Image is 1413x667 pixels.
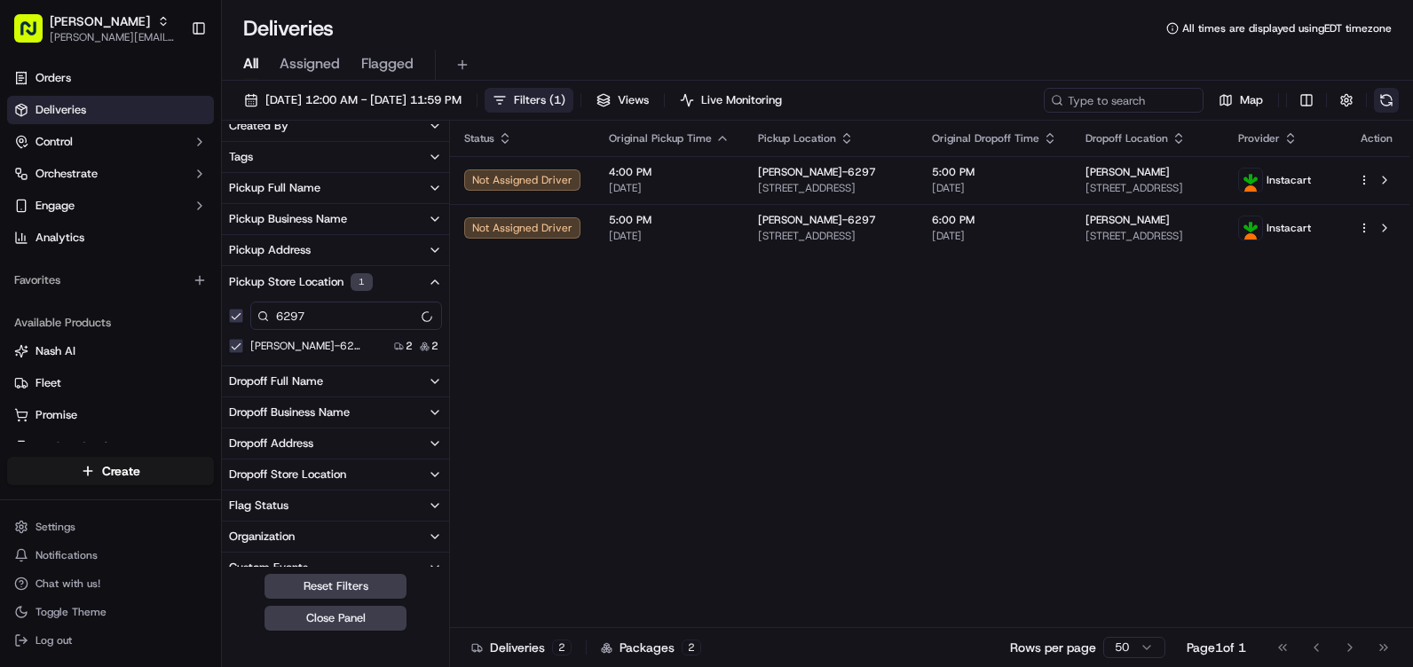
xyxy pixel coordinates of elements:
[1085,229,1210,243] span: [STREET_ADDRESS]
[431,339,438,353] span: 2
[229,118,288,134] div: Created By
[1044,88,1204,113] input: Type to search
[618,92,649,108] span: Views
[18,71,323,99] p: Welcome 👋
[229,436,313,451] div: Dropoff Address
[932,213,1057,227] span: 6:00 PM
[222,235,449,265] button: Pickup Address
[36,70,71,86] span: Orders
[406,339,413,353] span: 2
[701,92,782,108] span: Live Monitoring
[229,373,323,389] div: Dropoff Full Name
[11,250,143,282] a: 📗Knowledge Base
[7,457,214,485] button: Create
[932,229,1057,243] span: [DATE]
[1239,216,1262,239] img: profile_instacart_ahold_partner.png
[243,14,334,43] h1: Deliveries
[250,302,442,330] input: Pickup Store Location
[1085,165,1170,179] span: [PERSON_NAME]
[229,242,311,258] div: Pickup Address
[7,266,214,294] div: Favorites
[14,375,207,391] a: Fleet
[1240,92,1263,108] span: Map
[222,142,449,172] button: Tags
[758,229,904,243] span: [STREET_ADDRESS]
[222,366,449,396] button: Dropoff Full Name
[758,181,904,195] span: [STREET_ADDRESS]
[609,213,730,227] span: 5:00 PM
[1267,221,1311,235] span: Instacart
[229,404,350,420] div: Dropoff Business Name
[1239,169,1262,192] img: profile_instacart_ahold_partner.png
[7,192,214,220] button: Engage
[7,600,214,624] button: Toggle Theme
[60,169,291,187] div: Start new chat
[14,407,207,423] a: Promise
[36,605,107,619] span: Toggle Theme
[932,165,1057,179] span: 5:00 PM
[222,204,449,234] button: Pickup Business Name
[7,160,214,188] button: Orchestrate
[222,173,449,203] button: Pickup Full Name
[1085,213,1170,227] span: [PERSON_NAME]
[549,92,565,108] span: ( 1 )
[250,339,364,353] label: [PERSON_NAME]-6297
[1085,181,1210,195] span: [STREET_ADDRESS]
[464,131,494,145] span: Status
[7,401,214,429] button: Promise
[302,175,323,196] button: Start new chat
[36,230,84,246] span: Analytics
[7,96,214,124] a: Deliveries
[229,560,308,576] div: Custom Events
[36,134,73,150] span: Control
[229,273,373,291] div: Pickup Store Location
[7,64,214,92] a: Orders
[609,181,730,195] span: [DATE]
[1085,131,1168,145] span: Dropoff Location
[588,88,657,113] button: Views
[222,111,449,141] button: Created By
[758,131,836,145] span: Pickup Location
[229,498,288,514] div: Flag Status
[682,640,701,655] div: 2
[50,30,177,44] span: [PERSON_NAME][EMAIL_ADDRESS][DOMAIN_NAME]
[758,165,876,179] span: [PERSON_NAME]-6297
[125,300,215,314] a: Powered byPylon
[14,343,207,359] a: Nash AI
[1238,131,1280,145] span: Provider
[36,407,77,423] span: Promise
[222,522,449,552] button: Organization
[222,459,449,490] button: Dropoff Store Location
[514,92,565,108] span: Filters
[229,467,346,483] div: Dropoff Store Location
[177,301,215,314] span: Pylon
[50,12,150,30] button: [PERSON_NAME]
[236,88,470,113] button: [DATE] 12:00 AM - [DATE] 11:59 PM
[36,257,136,275] span: Knowledge Base
[758,213,876,227] span: [PERSON_NAME]-6297
[102,462,140,480] span: Create
[143,250,292,282] a: 💻API Documentation
[243,53,258,75] span: All
[7,337,214,365] button: Nash AI
[7,543,214,568] button: Notifications
[36,520,75,534] span: Settings
[601,639,701,656] div: Packages
[7,514,214,539] button: Settings
[552,640,572,655] div: 2
[18,18,53,53] img: Nash
[7,369,214,397] button: Fleet
[36,166,98,182] span: Orchestrate
[18,169,50,201] img: 1736555255976-a54dd68f-1ca7-489b-9aae-adbdc363a1c4
[7,433,214,461] button: Product Catalog
[18,259,32,273] div: 📗
[280,53,340,75] span: Assigned
[672,88,790,113] button: Live Monitoring
[36,633,72,647] span: Log out
[932,181,1057,195] span: [DATE]
[485,88,573,113] button: Filters(1)
[60,187,225,201] div: We're available if you need us!
[14,439,207,455] a: Product Catalog
[229,180,320,196] div: Pickup Full Name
